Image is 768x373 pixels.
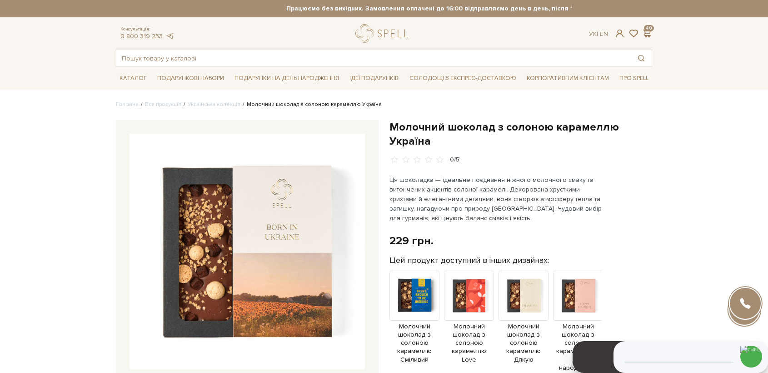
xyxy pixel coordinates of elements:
[406,71,520,86] a: Солодощі з експрес-доставкою
[389,120,652,148] h1: Молочний шоколад з солоною карамеллю Україна
[444,323,494,364] span: Молочний шоколад з солоною карамеллю Love
[116,101,139,108] a: Головна
[120,26,174,32] span: Консультація:
[389,234,434,248] div: 229 грн.
[145,101,181,108] a: Вся продукція
[631,50,652,66] button: Пошук товару у каталозі
[389,271,439,321] img: Продукт
[389,175,603,223] p: Ця шоколадка — ідеальне поєднання ніжного молочного смаку та витончених акцентів солоної карамелі...
[499,291,549,364] a: Молочний шоколад з солоною карамеллю Дякую
[597,30,598,38] span: |
[346,71,402,86] span: Ідеї подарунків
[589,30,608,38] div: Ук
[120,32,163,40] a: 0 800 319 233
[240,101,382,109] li: Молочний шоколад з солоною карамеллю Україна
[389,255,549,266] label: Цей продукт доступний в інших дизайнах:
[355,24,412,43] a: logo
[499,323,549,364] span: Молочний шоколад з солоною карамеллю Дякую
[444,291,494,364] a: Молочний шоколад з солоною карамеллю Love
[616,71,652,86] span: Про Spell
[165,32,174,40] a: telegram
[389,291,439,364] a: Молочний шоколад з солоною карамеллю Сміливий
[130,134,365,369] img: Молочний шоколад з солоною карамеллю Україна
[196,5,733,13] strong: Працюємо без вихідних. Замовлення оплачені до 16:00 відправляємо день в день, після 16:00 - насту...
[116,50,631,66] input: Пошук товару у каталозі
[231,71,343,86] span: Подарунки на День народження
[188,101,240,108] a: Українська колекція
[499,271,549,321] img: Продукт
[389,323,439,364] span: Молочний шоколад з солоною карамеллю Сміливий
[450,156,459,164] div: 0/5
[116,71,150,86] span: Каталог
[154,71,228,86] span: Подарункові набори
[600,30,608,38] a: En
[523,71,613,86] a: Корпоративним клієнтам
[444,271,494,321] img: Продукт
[553,271,603,321] img: Продукт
